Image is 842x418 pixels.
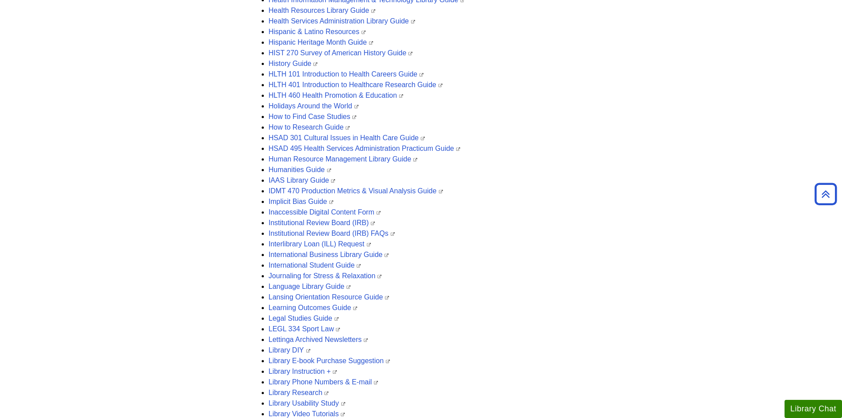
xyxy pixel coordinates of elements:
a: IAAS Library Guide [269,176,335,184]
a: Interlibrary Loan (ILL) Request [269,240,371,248]
a: Library Research [269,389,329,396]
a: International Student Guide [269,261,361,269]
a: HLTH 101 Introduction to Health Careers Guide [269,70,424,78]
a: HLTH 460 Health Promotion & Education [269,92,404,99]
a: LEGL 334 Sport Law [269,325,340,333]
a: Library Video Tutorials [269,410,345,418]
a: Institutional Review Board (IRB) FAQs [269,230,395,237]
a: Holidays Around the World [269,102,358,110]
a: Learning Outcomes Guide [269,304,358,311]
a: Lettinga Archived Newsletters [269,336,368,343]
a: Implicit Bias Guide [269,198,334,205]
a: How to Find Case Studies [269,113,357,120]
a: Journaling for Stress & Relaxation [269,272,382,280]
a: IDMT 470 Production Metrics & Visual Analysis Guide [269,187,443,195]
a: Library E-book Purchase Suggestion [269,357,390,364]
a: Health Services Administration Library Guide [269,17,415,25]
a: How to Research Guide [269,123,350,131]
a: Institutional Review Board (IRB) [269,219,375,226]
a: Library Usability Study [269,399,345,407]
button: Library Chat [785,400,842,418]
a: International Business Library Guide [269,251,389,258]
a: Library Instruction + [269,368,337,375]
a: Hispanic Heritage Month Guide [269,38,373,46]
a: Humanities Guide [269,166,331,173]
a: Language Library Guide [269,283,351,290]
a: Health Resources Library Guide [269,7,376,14]
a: Human Resource Management Library Guide [269,155,418,163]
a: Back to Top [812,188,840,200]
a: Legal Studies Guide [269,314,339,322]
a: Library Phone Numbers & E-mail [269,378,378,386]
a: History Guide [269,60,318,67]
a: Library DIY [269,346,310,354]
a: HIST 270 Survey of American History Guide [269,49,413,57]
a: Inaccessible Digital Content Form [269,208,381,216]
a: Lansing Orientation Resource Guide [269,293,389,301]
a: HLTH 401 Introduction to Healthcare Research Guide [269,81,442,88]
a: HSAD 301 Cultural Issues in Health Care Guide [269,134,425,142]
a: HSAD 495 Health Services Administration Practicum Guide [269,145,461,152]
a: Hispanic & Latino Resources [269,28,366,35]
